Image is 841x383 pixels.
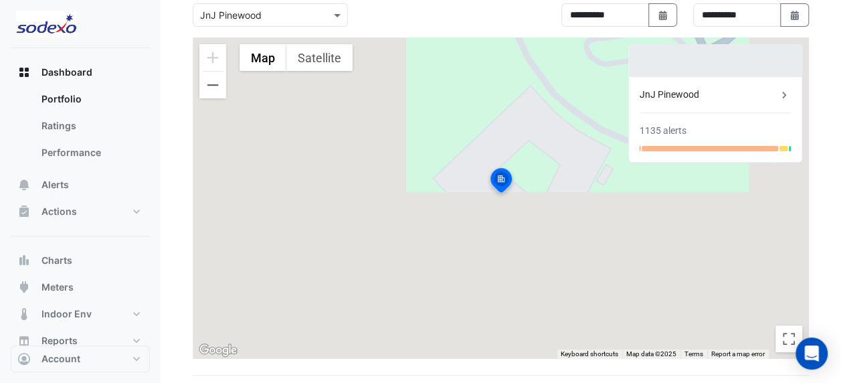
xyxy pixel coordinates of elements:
[11,301,150,327] button: Indoor Env
[775,325,802,352] button: Toggle fullscreen view
[684,350,703,358] a: Terms
[286,44,353,71] button: Show satellite imagery
[41,178,69,191] span: Alerts
[711,350,765,358] a: Report a map error
[626,350,676,358] span: Map data ©2025
[199,44,226,71] button: Zoom in
[11,198,150,225] button: Actions
[17,178,31,191] app-icon: Alerts
[41,66,92,79] span: Dashboard
[31,112,150,139] a: Ratings
[11,346,150,372] button: Account
[486,166,516,198] img: site-pin-selected.svg
[41,254,72,267] span: Charts
[240,44,286,71] button: Show street map
[561,350,618,359] button: Keyboard shortcuts
[640,124,686,138] div: 1135 alerts
[41,281,74,294] span: Meters
[196,341,240,359] img: Google
[11,274,150,301] button: Meters
[17,334,31,348] app-icon: Reports
[17,281,31,294] app-icon: Meters
[11,247,150,274] button: Charts
[31,86,150,112] a: Portfolio
[657,9,669,21] fa-icon: Select Date
[41,352,80,366] span: Account
[17,254,31,267] app-icon: Charts
[196,341,240,359] a: Open this area in Google Maps (opens a new window)
[796,337,828,370] div: Open Intercom Messenger
[17,307,31,321] app-icon: Indoor Env
[17,66,31,79] app-icon: Dashboard
[11,86,150,171] div: Dashboard
[640,88,777,102] div: JnJ Pinewood
[11,59,150,86] button: Dashboard
[11,171,150,198] button: Alerts
[11,327,150,354] button: Reports
[41,307,92,321] span: Indoor Env
[16,11,76,37] img: Company Logo
[31,139,150,166] a: Performance
[41,205,77,218] span: Actions
[789,9,801,21] fa-icon: Select Date
[17,205,31,218] app-icon: Actions
[199,72,226,98] button: Zoom out
[41,334,78,348] span: Reports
